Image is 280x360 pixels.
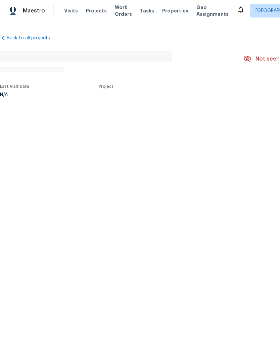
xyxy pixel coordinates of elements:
[99,93,228,97] div: ...
[196,4,229,17] span: Geo Assignments
[23,7,45,14] span: Maestro
[140,8,154,13] span: Tasks
[115,4,132,17] span: Work Orders
[64,7,78,14] span: Visits
[86,7,107,14] span: Projects
[99,84,113,88] span: Project
[162,7,188,14] span: Properties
